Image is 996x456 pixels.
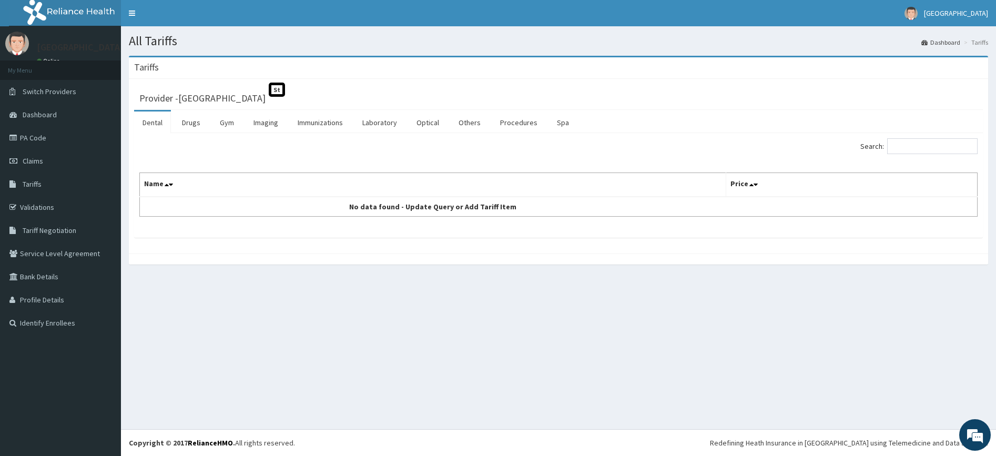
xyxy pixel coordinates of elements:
[450,112,489,134] a: Others
[887,138,978,154] input: Search:
[23,156,43,166] span: Claims
[921,38,960,47] a: Dashboard
[23,87,76,96] span: Switch Providers
[140,173,726,197] th: Name
[548,112,577,134] a: Spa
[726,173,978,197] th: Price
[245,112,287,134] a: Imaging
[269,83,285,97] span: St
[211,112,242,134] a: Gym
[23,226,76,235] span: Tariff Negotiation
[37,43,124,52] p: [GEOGRAPHIC_DATA]
[121,429,996,456] footer: All rights reserved.
[5,32,29,55] img: User Image
[860,138,978,154] label: Search:
[961,38,988,47] li: Tariffs
[37,57,62,65] a: Online
[492,112,546,134] a: Procedures
[710,438,988,448] div: Redefining Heath Insurance in [GEOGRAPHIC_DATA] using Telemedicine and Data Science!
[924,8,988,18] span: [GEOGRAPHIC_DATA]
[129,438,235,448] strong: Copyright © 2017 .
[904,7,918,20] img: User Image
[408,112,448,134] a: Optical
[354,112,405,134] a: Laboratory
[140,197,726,217] td: No data found - Update Query or Add Tariff Item
[188,438,233,448] a: RelianceHMO
[134,63,159,72] h3: Tariffs
[23,179,42,189] span: Tariffs
[174,112,209,134] a: Drugs
[289,112,351,134] a: Immunizations
[23,110,57,119] span: Dashboard
[139,94,266,103] h3: Provider - [GEOGRAPHIC_DATA]
[134,112,171,134] a: Dental
[129,34,988,48] h1: All Tariffs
